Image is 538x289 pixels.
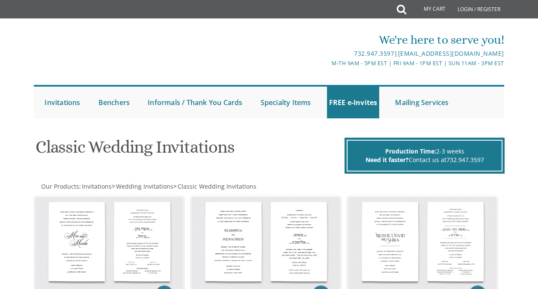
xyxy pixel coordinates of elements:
[191,31,504,48] div: We're here to serve you!
[366,156,409,164] span: Need it faster?
[405,1,452,18] a: My Cart
[116,182,173,190] span: Wedding Invitations
[259,87,313,118] a: Specialty Items
[173,182,256,190] span: >
[115,182,173,190] a: Wedding Invitations
[82,182,112,190] span: Invitations
[177,182,256,190] a: Classic Wedding Invitations
[385,147,436,155] span: Production Time:
[191,48,504,59] div: |
[393,87,451,118] a: Mailing Services
[191,59,504,68] div: M-Th 9am - 5pm EST | Fri 9am - 1pm EST | Sun 11am - 3pm EST
[178,182,256,190] span: Classic Wedding Invitations
[40,182,79,190] a: Our Products
[146,87,244,118] a: Informals / Thank You Cards
[398,49,504,57] a: [EMAIL_ADDRESS][DOMAIN_NAME]
[327,87,380,118] a: FREE e-Invites
[112,182,173,190] span: >
[446,156,484,164] a: 732.947.3597
[34,182,269,191] div: :
[81,182,112,190] a: Invitations
[42,87,82,118] a: Invitations
[96,87,132,118] a: Benchers
[36,138,342,163] h1: Classic Wedding Invitations
[354,49,394,57] a: 732.947.3597
[347,140,502,172] div: 2-3 weeks Contact us at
